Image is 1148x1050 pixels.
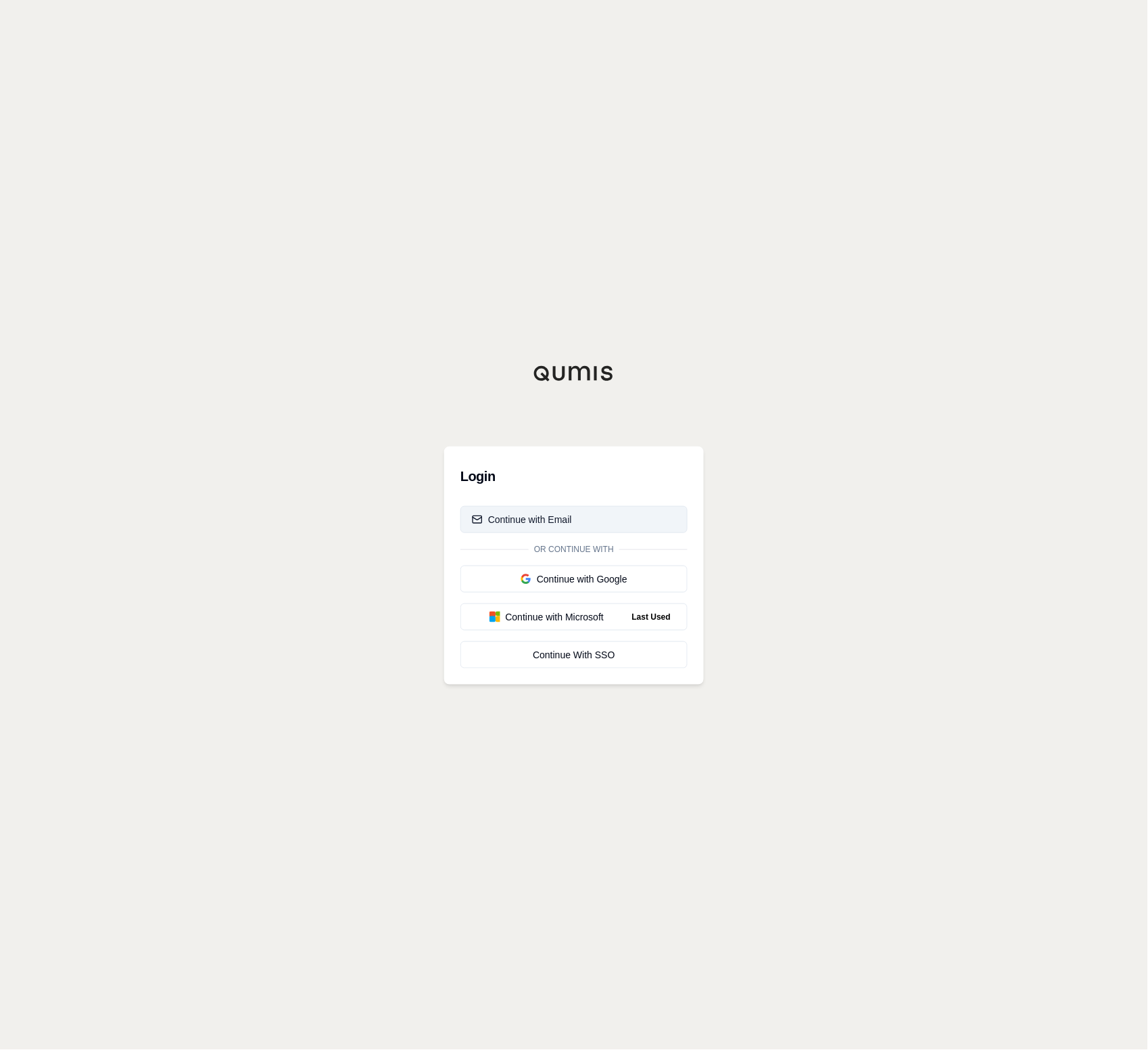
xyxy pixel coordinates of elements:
button: Continue with MicrosoftLast Used [460,603,688,631]
span: Last Used [627,609,676,625]
span: Or continue with [529,544,619,555]
button: Continue with Email [460,506,688,533]
img: Qumis [533,365,615,382]
a: Continue With SSO [460,641,688,668]
div: Continue with Microsoft [472,610,621,624]
h3: Login [460,463,688,490]
div: Continue with Google [472,572,676,586]
div: Continue With SSO [472,648,676,662]
div: Continue with Email [472,513,572,526]
button: Continue with Google [460,566,688,593]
